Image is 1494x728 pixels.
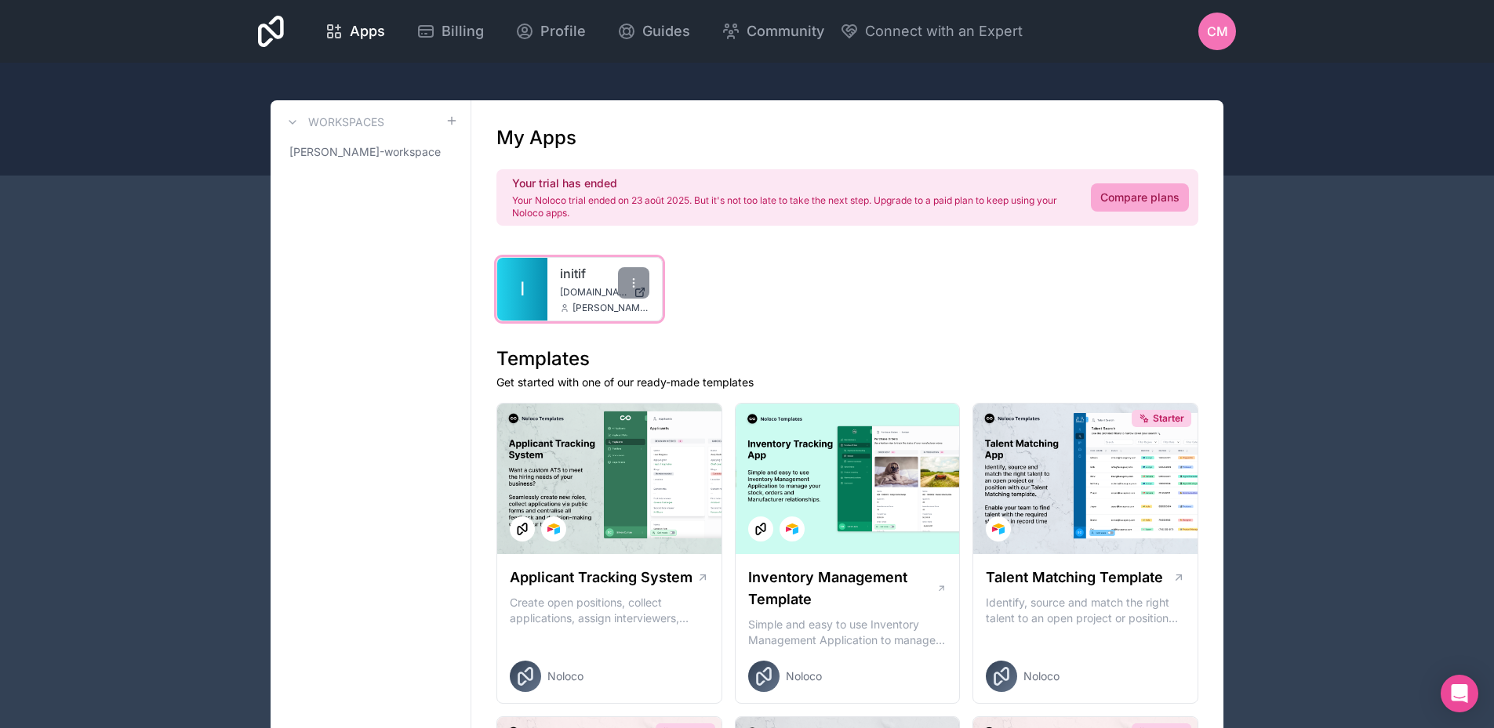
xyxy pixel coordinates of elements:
[442,20,484,42] span: Billing
[747,20,824,42] span: Community
[510,567,692,589] h1: Applicant Tracking System
[865,20,1023,42] span: Connect with an Expert
[350,20,385,42] span: Apps
[308,114,384,130] h3: Workspaces
[497,258,547,321] a: I
[520,277,525,302] span: I
[1441,675,1478,712] div: Open Intercom Messenger
[1023,668,1060,684] span: Noloco
[312,14,398,49] a: Apps
[986,595,1185,626] p: Identify, source and match the right talent to an open project or position with our Talent Matchi...
[992,523,1005,535] img: Airtable Logo
[547,668,583,684] span: Noloco
[560,286,627,299] span: [DOMAIN_NAME]
[560,286,649,299] a: [DOMAIN_NAME]
[496,125,576,150] h1: My Apps
[512,176,1072,191] h2: Your trial has ended
[642,20,690,42] span: Guides
[283,113,384,132] a: Workspaces
[283,138,458,166] a: [PERSON_NAME]-workspace
[748,567,936,610] h1: Inventory Management Template
[986,567,1163,589] h1: Talent Matching Template
[540,20,586,42] span: Profile
[1153,412,1184,425] span: Starter
[709,14,837,49] a: Community
[786,668,822,684] span: Noloco
[496,346,1198,371] h1: Templates
[510,595,709,626] p: Create open positions, collect applications, assign interviewers, centralise candidate feedback a...
[503,14,598,49] a: Profile
[786,523,798,535] img: Airtable Logo
[1207,22,1228,41] span: CM
[840,20,1023,42] button: Connect with an Expert
[1091,183,1189,212] a: Compare plans
[573,302,649,314] span: [PERSON_NAME][EMAIL_ADDRESS][DOMAIN_NAME]
[748,617,947,648] p: Simple and easy to use Inventory Management Application to manage your stock, orders and Manufact...
[496,375,1198,390] p: Get started with one of our ready-made templates
[605,14,703,49] a: Guides
[547,523,560,535] img: Airtable Logo
[404,14,496,49] a: Billing
[512,194,1072,219] p: Your Noloco trial ended on 23 août 2025. But it's not too late to take the next step. Upgrade to ...
[560,264,649,283] a: initif
[289,144,441,160] span: [PERSON_NAME]-workspace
